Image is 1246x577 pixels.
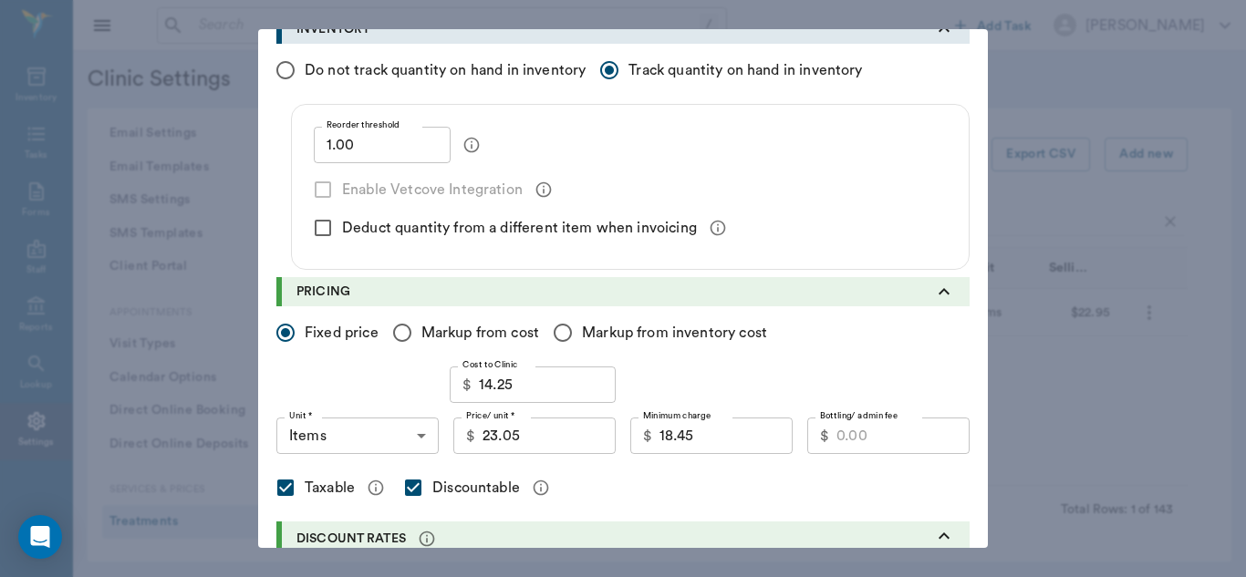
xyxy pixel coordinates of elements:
span: Markup from inventory cost [582,322,767,344]
span: Do not track quantity on hand in inventory [305,59,586,81]
p: INVENTORY [296,20,370,39]
label: Bottling/ admin fee [820,409,898,422]
button: message [413,525,441,552]
span: Markup from cost [421,322,539,344]
p: $ [820,425,829,447]
input: 0.00 [659,417,793,454]
label: Price/ unit * [466,409,515,422]
p: PRICING [296,283,350,302]
input: 0.00 [836,417,970,454]
button: message [458,131,485,159]
span: Fixed price [305,322,379,344]
div: Open Intercom Messenger [18,515,62,559]
input: 0.00 [479,366,616,403]
span: Track quantity on hand in inventory [628,59,862,81]
label: Minimum charge [643,409,711,422]
button: message [362,474,389,501]
button: message [530,176,557,203]
input: 0.00 [483,417,616,454]
button: message [527,474,555,501]
label: Cost to Clinic [462,358,518,371]
p: $ [462,374,472,396]
span: Enable Vetcove Integration [342,179,523,201]
span: Deduct quantity from a different item when invoicing [342,217,697,239]
p: DISCOUNT RATES [296,530,406,549]
span: Taxable [305,477,355,499]
p: $ [643,425,652,447]
span: Discountable [432,477,520,499]
p: $ [466,425,475,447]
div: Items [276,417,439,454]
label: Reorder threshold [327,118,400,131]
label: Unit * [289,409,312,422]
button: message [704,214,732,242]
